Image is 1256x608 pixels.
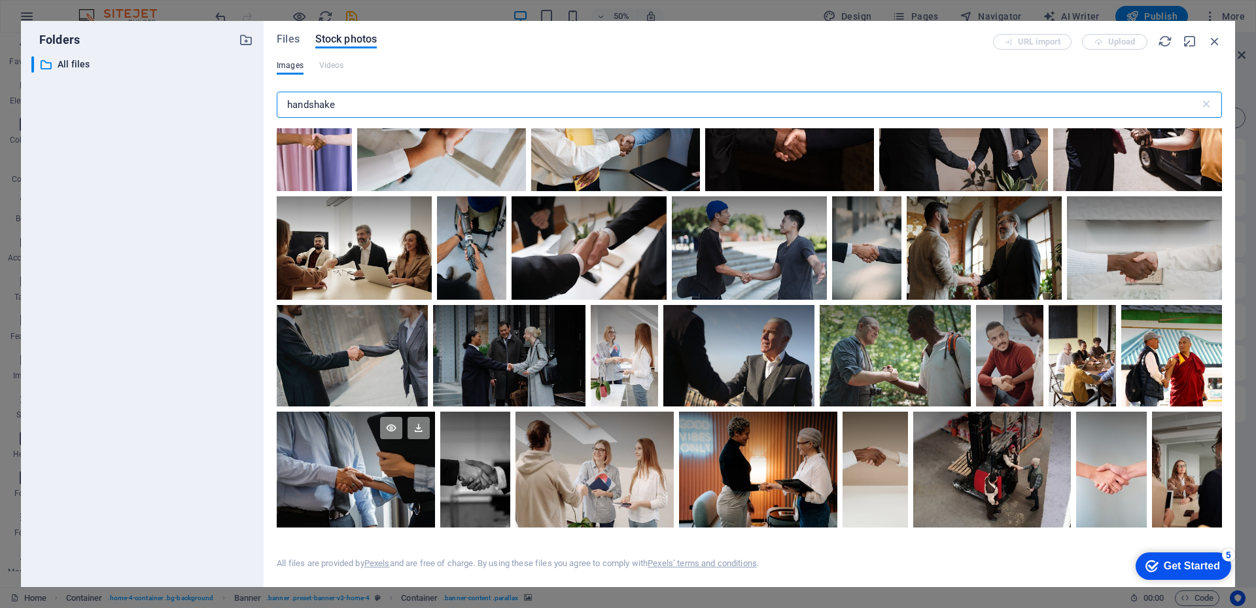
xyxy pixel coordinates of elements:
[315,31,377,47] span: Stock photos
[319,58,344,73] span: Videos
[648,558,757,568] a: Pexels’ terms and conditions
[364,558,390,568] a: Pexels
[277,58,304,73] span: Images
[31,56,34,73] div: ​
[277,31,300,47] span: Files
[1158,34,1172,48] i: Reload
[1183,34,1197,48] i: Minimize
[31,31,80,48] p: Folders
[1208,34,1222,48] i: Close
[58,57,229,72] p: All files
[10,7,106,34] div: Get Started 5 items remaining, 0% complete
[39,14,95,26] div: Get Started
[277,92,1200,118] input: Search
[97,3,110,16] div: 5
[239,33,253,47] i: Create new folder
[277,558,759,569] div: All files are provided by and are free of charge. By using these files you agree to comply with .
